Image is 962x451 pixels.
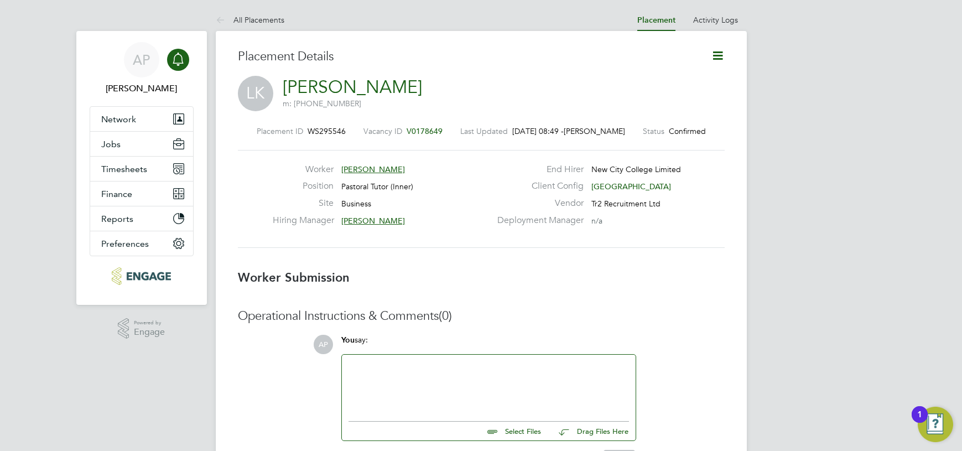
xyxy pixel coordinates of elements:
[314,335,333,354] span: AP
[693,15,738,25] a: Activity Logs
[273,198,334,209] label: Site
[273,180,334,192] label: Position
[101,239,149,249] span: Preferences
[283,76,422,98] a: [PERSON_NAME]
[238,76,273,111] span: LK
[216,15,284,25] a: All Placements
[591,199,661,209] span: Tr2 Recruitment Ltd
[76,31,207,305] nav: Main navigation
[308,126,346,136] span: WS295546
[341,182,413,191] span: Pastoral Tutor (Inner)
[90,231,193,256] button: Preferences
[491,180,584,192] label: Client Config
[134,318,165,328] span: Powered by
[238,270,350,285] b: Worker Submission
[112,267,171,285] img: tr2rec-logo-retina.png
[564,126,625,136] span: [PERSON_NAME]
[283,99,361,108] span: m: [PHONE_NUMBER]
[101,139,121,149] span: Jobs
[512,126,564,136] span: [DATE] 08:49 -
[273,164,334,175] label: Worker
[491,198,584,209] label: Vendor
[101,189,132,199] span: Finance
[491,215,584,226] label: Deployment Manager
[439,308,452,323] span: (0)
[341,164,405,174] span: [PERSON_NAME]
[134,328,165,337] span: Engage
[90,206,193,231] button: Reports
[918,407,953,442] button: Open Resource Center, 1 new notification
[460,126,508,136] label: Last Updated
[90,157,193,181] button: Timesheets
[491,164,584,175] label: End Hirer
[101,214,133,224] span: Reports
[238,308,725,324] h3: Operational Instructions & Comments
[407,126,443,136] span: V0178649
[341,335,636,354] div: say:
[238,49,694,65] h3: Placement Details
[917,414,922,429] div: 1
[669,126,706,136] span: Confirmed
[591,182,671,191] span: [GEOGRAPHIC_DATA]
[363,126,402,136] label: Vacancy ID
[341,216,405,226] span: [PERSON_NAME]
[90,132,193,156] button: Jobs
[341,199,371,209] span: Business
[550,420,629,443] button: Drag Files Here
[643,126,664,136] label: Status
[90,267,194,285] a: Go to home page
[273,215,334,226] label: Hiring Manager
[591,216,602,226] span: n/a
[101,114,136,125] span: Network
[341,335,355,345] span: You
[118,318,165,339] a: Powered byEngage
[90,182,193,206] button: Finance
[257,126,303,136] label: Placement ID
[90,42,194,95] a: AP[PERSON_NAME]
[637,15,675,25] a: Placement
[90,82,194,95] span: Amber Pollard
[90,107,193,131] button: Network
[133,53,150,67] span: AP
[101,164,147,174] span: Timesheets
[591,164,681,174] span: New City College Limited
